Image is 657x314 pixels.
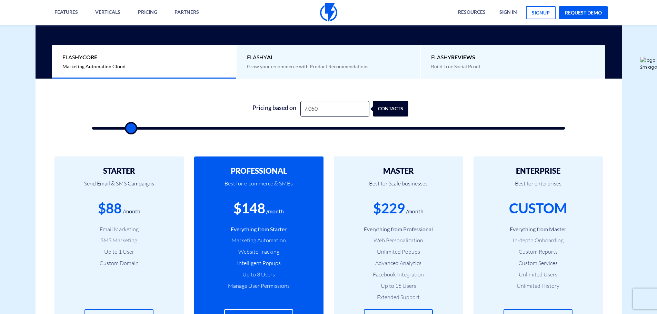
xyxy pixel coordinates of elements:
[451,54,475,60] b: REVIEWS
[205,282,313,290] li: Manage User Permissions
[267,54,272,60] b: AI
[205,225,313,233] li: Everything from Starter
[379,101,415,117] div: contacts
[98,199,122,218] div: $88
[484,175,593,199] p: Best for enterprises
[484,271,593,278] li: Unlimited Users
[640,64,657,71] div: 2m ago
[65,167,173,175] h2: STARTER
[484,167,593,175] h2: ENTERPRISE
[266,207,284,215] div: /month
[205,236,313,244] li: Marketing Automation
[559,6,608,19] a: request demo
[484,225,593,233] li: Everything from Master
[484,248,593,256] li: Custom Reports
[249,101,300,117] div: Pricing based on
[344,293,453,301] li: Extended Support
[344,248,453,256] li: Unlimited Popups
[65,248,173,256] li: Up to 1 User
[509,199,567,218] div: CUSTOM
[484,259,593,267] li: Custom Services
[344,236,453,244] li: Web Personalization
[247,63,368,69] span: Grow your e-commerce with Product Recommendations
[62,63,126,69] span: Marketing Automation Cloud
[65,259,173,267] li: Custom Domain
[344,271,453,278] li: Facebook Integration
[484,282,593,290] li: Unlimited History
[205,259,313,267] li: Intelligent Popups
[247,53,410,61] span: Flashy
[526,6,556,19] a: signup
[123,207,140,215] div: /month
[344,225,453,233] li: Everything from Professional
[344,259,453,267] li: Advanced Analytics
[406,207,424,215] div: /month
[344,167,453,175] h2: MASTER
[205,271,313,278] li: Up to 3 Users
[431,63,480,69] span: Build True Social Proof
[344,175,453,199] p: Best for Scale businesses
[65,236,173,244] li: SMS Marketing
[65,175,173,199] p: Send Email & SMS Campaigns
[65,225,173,233] li: Email Marketing
[431,53,595,61] span: Flashy
[82,54,97,60] b: Core
[62,53,226,61] span: Flashy
[640,57,655,64] img: logo
[233,199,265,218] div: $148
[205,167,313,175] h2: PROFESSIONAL
[205,175,313,199] p: Best for e-commerce & SMBs
[484,236,593,244] li: In-depth Onboarding
[205,248,313,256] li: Website Tracking
[373,199,405,218] div: $229
[344,282,453,290] li: Up to 15 Users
